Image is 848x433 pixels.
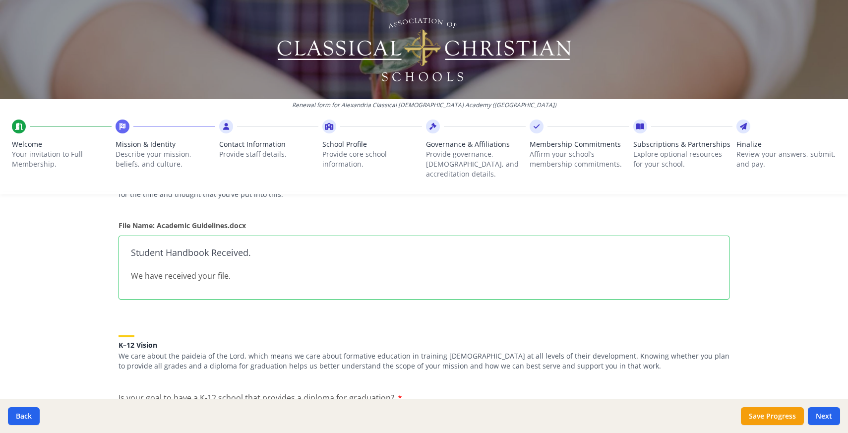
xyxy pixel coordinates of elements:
img: Logo [276,15,573,84]
p: Explore optional resources for your school. [633,149,733,169]
span: Mission & Identity [116,139,215,149]
span: Governance & Affiliations [426,139,526,149]
strong: File Name: Academic Guidelines.docx [119,221,246,230]
p: Affirm your school’s membership commitments. [530,149,629,169]
span: Welcome [12,139,112,149]
h3: Student Handbook Received. [131,248,717,258]
p: Provide staff details. [219,149,319,159]
p: Describe your mission, beliefs, and culture. [116,149,215,169]
p: We care about the paideia of the Lord, which means we care about formative education in training ... [119,351,729,371]
span: Is your goal to have a K-12 school that provides a diploma for graduation? [119,392,394,403]
p: Your invitation to Full Membership. [12,149,112,169]
span: Subscriptions & Partnerships [633,139,733,149]
p: We have received your file. [131,270,717,282]
button: Next [808,407,840,425]
p: Provide governance, [DEMOGRAPHIC_DATA], and accreditation details. [426,149,526,179]
span: Finalize [736,139,836,149]
h5: K–12 Vision [119,341,729,349]
span: Membership Commitments [530,139,629,149]
button: Back [8,407,40,425]
p: Review your answers, submit, and pay. [736,149,836,169]
span: Contact Information [219,139,319,149]
p: Provide core school information. [322,149,422,169]
span: School Profile [322,139,422,149]
button: Save Progress [741,407,804,425]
